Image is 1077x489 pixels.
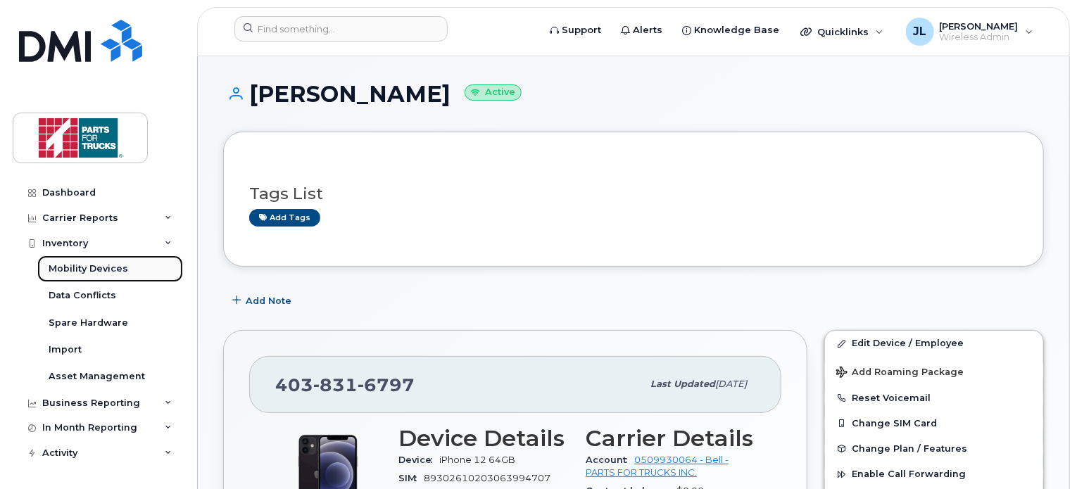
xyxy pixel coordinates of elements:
[825,331,1043,356] a: Edit Device / Employee
[825,436,1043,462] button: Change Plan / Features
[586,455,729,478] a: 0509930064 - Bell - PARTS FOR TRUCKS INC.
[424,473,550,483] span: 89302610203063994707
[249,185,1018,203] h3: Tags List
[836,367,964,380] span: Add Roaming Package
[586,455,634,465] span: Account
[398,455,439,465] span: Device
[223,82,1044,106] h1: [PERSON_NAME]
[398,426,569,451] h3: Device Details
[249,209,320,227] a: Add tags
[825,357,1043,386] button: Add Roaming Package
[246,294,291,307] span: Add Note
[465,84,522,101] small: Active
[358,374,415,395] span: 6797
[586,426,756,451] h3: Carrier Details
[825,462,1043,487] button: Enable Call Forwarding
[715,379,747,389] span: [DATE]
[825,386,1043,411] button: Reset Voicemail
[825,411,1043,436] button: Change SIM Card
[398,473,424,483] span: SIM
[223,288,303,313] button: Add Note
[313,374,358,395] span: 831
[439,455,515,465] span: iPhone 12 64GB
[852,469,966,480] span: Enable Call Forwarding
[275,374,415,395] span: 403
[650,379,715,389] span: Last updated
[852,443,967,454] span: Change Plan / Features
